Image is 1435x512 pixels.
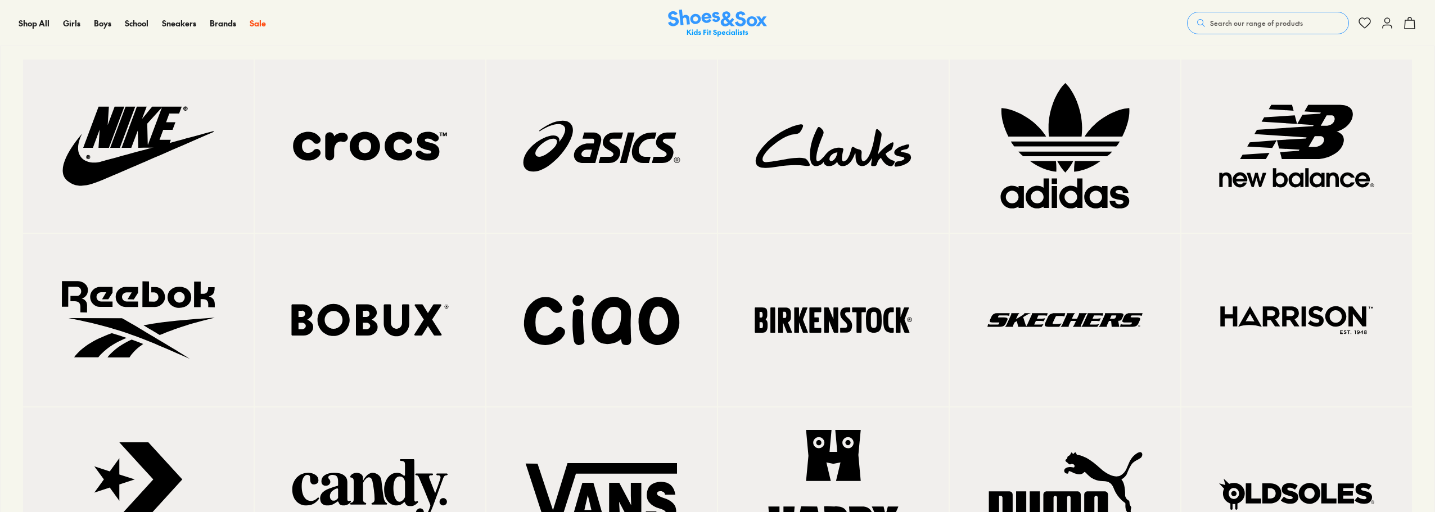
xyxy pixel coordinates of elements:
button: Search our range of products [1187,12,1349,34]
div: Message from Shoes. Need help finding the perfect pair for your little one? Let’s chat! [8,13,225,69]
img: Shoes logo [20,13,38,31]
button: Close gorgias live chat [6,4,39,38]
a: Sale [250,17,266,29]
a: Shoes & Sox [668,10,767,37]
a: Sneakers [162,17,196,29]
a: Girls [63,17,80,29]
a: Brands [210,17,236,29]
a: Boys [94,17,111,29]
div: Reply to the campaigns [20,74,214,98]
span: Search our range of products [1210,18,1303,28]
div: Campaign message [8,2,225,110]
img: SNS_Logo_Responsive.svg [668,10,767,37]
a: School [125,17,148,29]
h3: Shoes [42,16,87,28]
a: Shop All [19,17,49,29]
button: Dismiss campaign [198,14,214,30]
div: Need help finding the perfect pair for your little one? Let’s chat! [20,35,214,69]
